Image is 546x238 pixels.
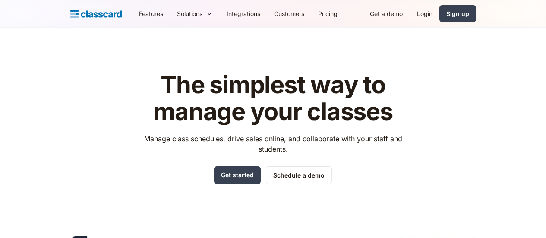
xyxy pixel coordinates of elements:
[363,4,410,23] a: Get a demo
[70,8,122,20] a: Logo
[136,72,410,125] h1: The simplest way to manage your classes
[177,9,202,18] div: Solutions
[220,4,267,23] a: Integrations
[214,166,261,184] a: Get started
[170,4,220,23] div: Solutions
[410,4,439,23] a: Login
[439,5,476,22] a: Sign up
[266,166,332,184] a: Schedule a demo
[446,9,469,18] div: Sign up
[311,4,344,23] a: Pricing
[136,133,410,154] p: Manage class schedules, drive sales online, and collaborate with your staff and students.
[267,4,311,23] a: Customers
[132,4,170,23] a: Features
